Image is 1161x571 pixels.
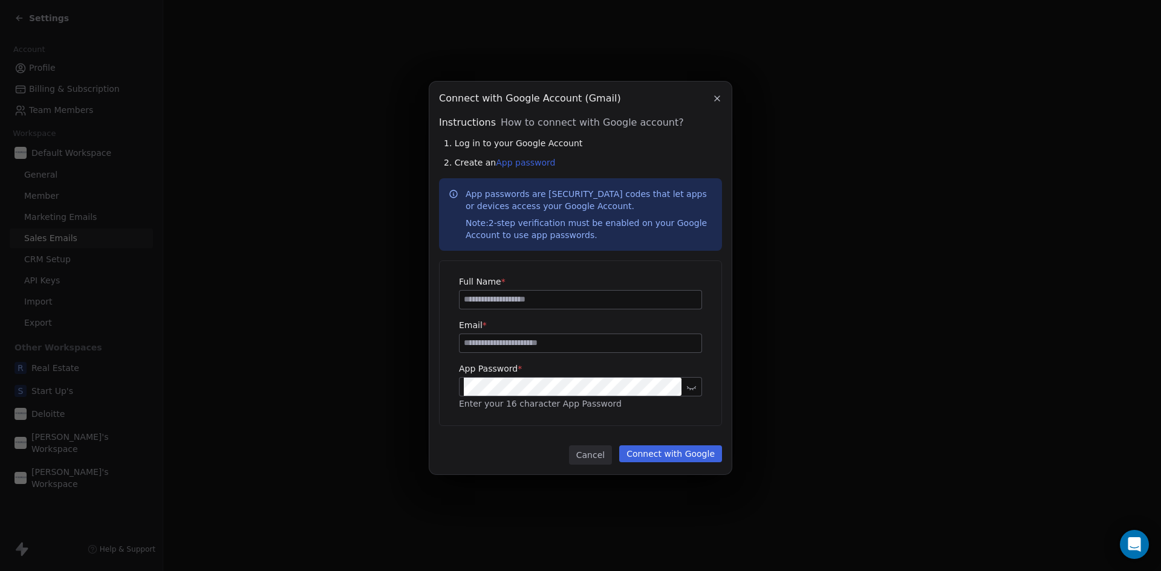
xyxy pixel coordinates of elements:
span: Enter your 16 character App Password [459,399,622,408]
label: Email [459,319,702,331]
span: Instructions [439,115,496,130]
span: How to connect with Google account? [501,115,684,130]
p: App passwords are [SECURITY_DATA] codes that let apps or devices access your Google Account. [466,188,712,241]
a: App password [496,158,555,167]
div: 2-step verification must be enabled on your Google Account to use app passwords. [466,217,712,241]
label: Full Name [459,276,702,288]
button: Connect with Google [619,445,722,462]
button: Cancel [569,445,612,465]
span: Note: [466,218,489,228]
label: App Password [459,363,702,375]
span: 1. Log in to your Google Account [444,137,582,149]
span: 2. Create an [444,156,556,169]
span: Connect with Google Account (Gmail) [439,91,621,106]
